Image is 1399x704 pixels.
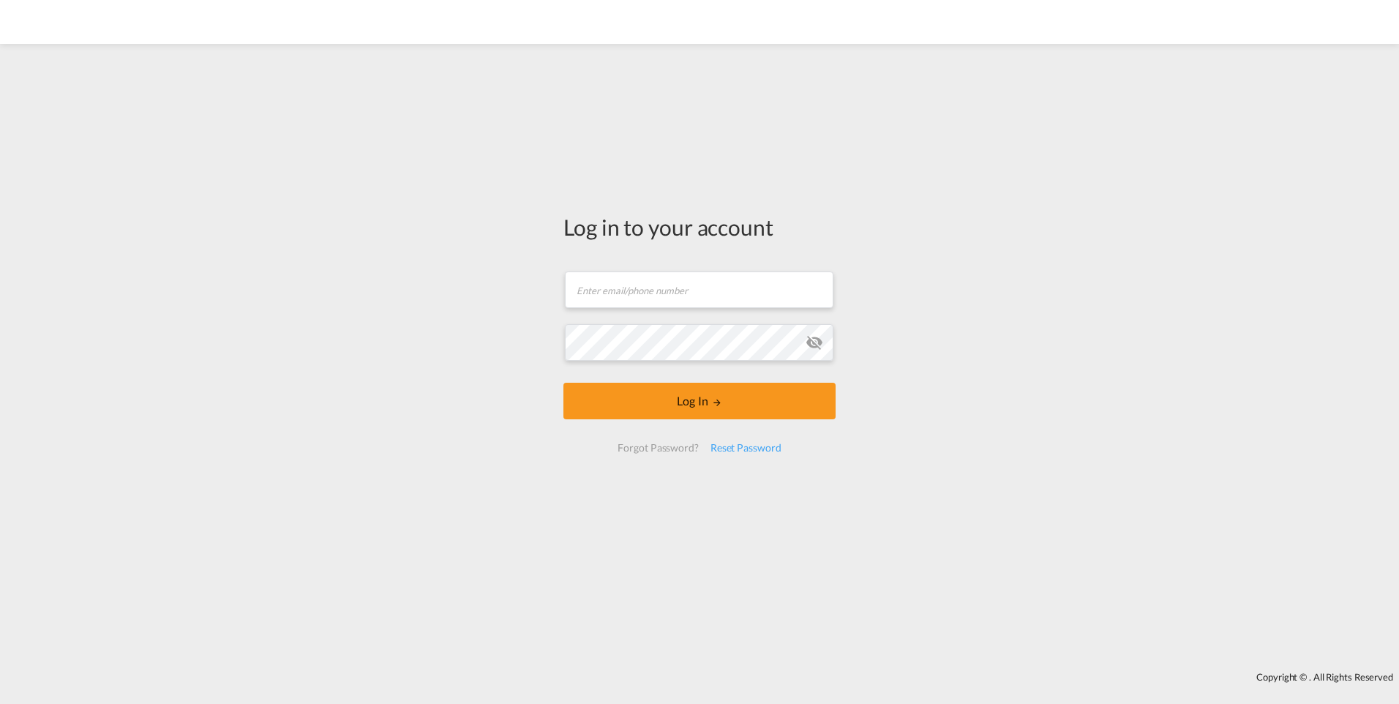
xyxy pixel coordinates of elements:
div: Forgot Password? [612,435,704,461]
md-icon: icon-eye-off [806,334,823,351]
div: Reset Password [705,435,787,461]
div: Log in to your account [563,211,836,242]
input: Enter email/phone number [565,272,833,308]
button: LOGIN [563,383,836,419]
